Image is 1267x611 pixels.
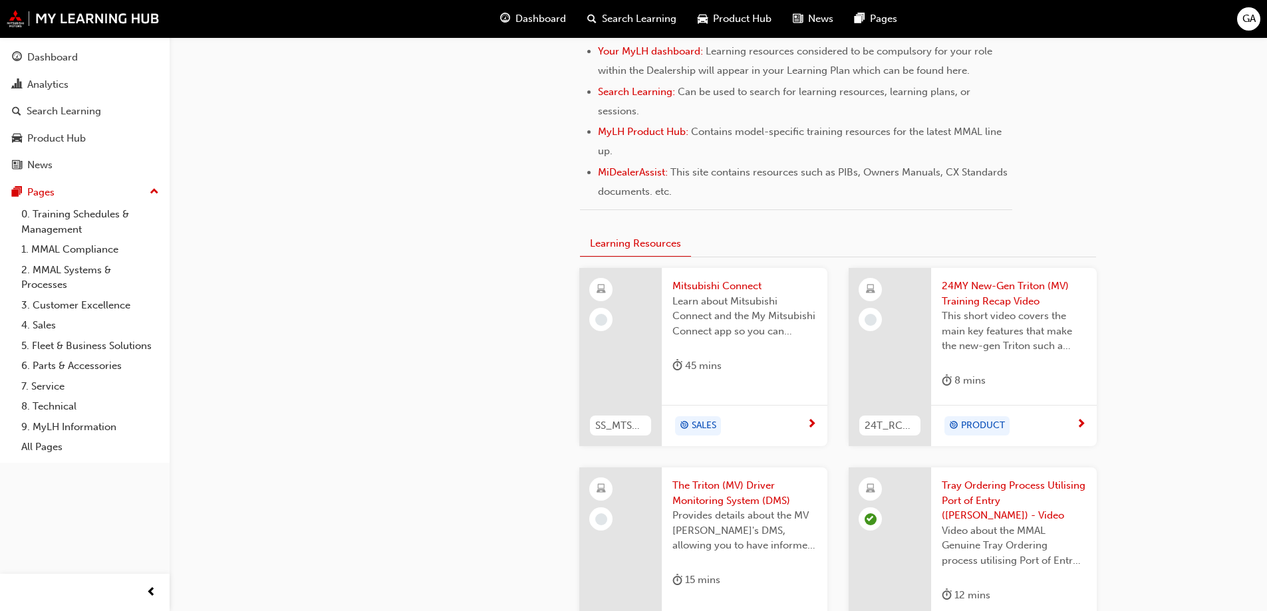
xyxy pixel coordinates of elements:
[27,185,55,200] div: Pages
[942,587,952,604] span: duration-icon
[598,86,973,117] span: Can be used to search for learning resources, learning plans, or sessions.
[5,43,164,180] button: DashboardAnalyticsSearch LearningProduct HubNews
[672,358,722,374] div: 45 mins
[146,584,156,601] span: prev-icon
[16,376,164,397] a: 7. Service
[598,86,675,98] a: Search Learning:
[680,418,689,435] span: target-icon
[5,99,164,124] a: Search Learning
[595,513,607,525] span: learningRecordVerb_NONE-icon
[942,478,1086,523] span: Tray Ordering Process Utilising Port of Entry ([PERSON_NAME]) - Video
[1242,11,1256,27] span: GA
[500,11,510,27] span: guage-icon
[16,260,164,295] a: 2. MMAL Systems & Processes
[961,418,1005,433] span: PRODUCT
[672,508,817,553] span: Provides details about the MV [PERSON_NAME]'s DMS, allowing you to have informed, effective, and ...
[844,5,908,33] a: pages-iconPages
[490,5,577,33] a: guage-iconDashboard
[942,587,990,604] div: 12 mins
[7,10,160,27] img: mmal
[942,372,952,389] span: duration-icon
[27,131,86,146] div: Product Hub
[598,45,995,76] span: Learning resources considered to be compulsory for your role within the Dealership will appear in...
[942,523,1086,568] span: Video about the MMAL Genuine Tray Ordering process utilising Port of Entry ([PERSON_NAME]) locati...
[12,52,22,64] span: guage-icon
[687,5,782,33] a: car-iconProduct Hub
[16,204,164,239] a: 0. Training Schedules & Management
[587,11,597,27] span: search-icon
[12,160,22,172] span: news-icon
[598,126,688,138] a: MyLH Product Hub:
[942,279,1086,308] span: 24MY New-Gen Triton (MV) Training Recap Video
[16,239,164,260] a: 1. MMAL Compliance
[598,45,703,57] a: Your MyLH dashboard:
[16,417,164,437] a: 9. MyLH Information
[579,268,827,446] a: SS_MTSBSHCNNCT_M1Mitsubishi ConnectLearn about Mitsubishi Connect and the My Mitsubishi Connect a...
[672,358,682,374] span: duration-icon
[16,295,164,316] a: 3. Customer Excellence
[672,294,817,339] span: Learn about Mitsubishi Connect and the My Mitsubishi Connect app so you can explain its key featu...
[580,231,691,257] button: Learning Resources
[865,513,877,525] span: learningRecordVerb_COMPLETE-icon
[5,72,164,97] a: Analytics
[16,315,164,336] a: 4. Sales
[942,372,986,389] div: 8 mins
[1237,7,1260,31] button: GA
[866,481,875,498] span: learningResourceType_ELEARNING-icon
[27,104,101,119] div: Search Learning
[692,418,716,433] span: SALES
[16,336,164,356] a: 5. Fleet & Business Solutions
[12,106,21,118] span: search-icon
[12,133,22,145] span: car-icon
[793,11,803,27] span: news-icon
[595,314,607,326] span: learningRecordVerb_NONE-icon
[27,158,53,173] div: News
[808,11,833,27] span: News
[672,572,720,588] div: 15 mins
[672,279,817,294] span: Mitsubishi Connect
[782,5,844,33] a: news-iconNews
[713,11,772,27] span: Product Hub
[5,126,164,151] a: Product Hub
[597,281,606,299] span: learningResourceType_ELEARNING-icon
[949,418,958,435] span: target-icon
[5,180,164,205] button: Pages
[865,418,915,433] span: 24T_RCPVID_M1
[27,77,69,92] div: Analytics
[870,11,897,27] span: Pages
[12,187,22,199] span: pages-icon
[602,11,676,27] span: Search Learning
[16,356,164,376] a: 6. Parts & Accessories
[942,308,1086,354] span: This short video covers the main key features that make the new-gen Triton such a powerhouse.
[598,166,668,178] a: MiDealerAssist:
[672,478,817,508] span: The Triton (MV) Driver Monitoring System (DMS)
[598,166,1010,197] span: This site contains resources such as PIBs, Owners Manuals, CX Standards documents. etc.
[855,11,865,27] span: pages-icon
[598,126,1004,157] span: Contains model-specific training resources for the latest MMAL line up.
[865,314,877,326] span: learningRecordVerb_NONE-icon
[150,183,159,201] span: up-icon
[5,45,164,70] a: Dashboard
[5,153,164,178] a: News
[597,481,606,498] span: learningResourceType_ELEARNING-icon
[12,79,22,91] span: chart-icon
[849,268,1097,446] a: 24T_RCPVID_M124MY New-Gen Triton (MV) Training Recap VideoThis short video covers the main key fe...
[16,396,164,417] a: 8. Technical
[866,281,875,299] span: learningResourceType_ELEARNING-icon
[595,418,646,433] span: SS_MTSBSHCNNCT_M1
[807,419,817,431] span: next-icon
[1076,419,1086,431] span: next-icon
[16,437,164,457] a: All Pages
[672,572,682,588] span: duration-icon
[515,11,566,27] span: Dashboard
[27,50,78,65] div: Dashboard
[577,5,687,33] a: search-iconSearch Learning
[698,11,708,27] span: car-icon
